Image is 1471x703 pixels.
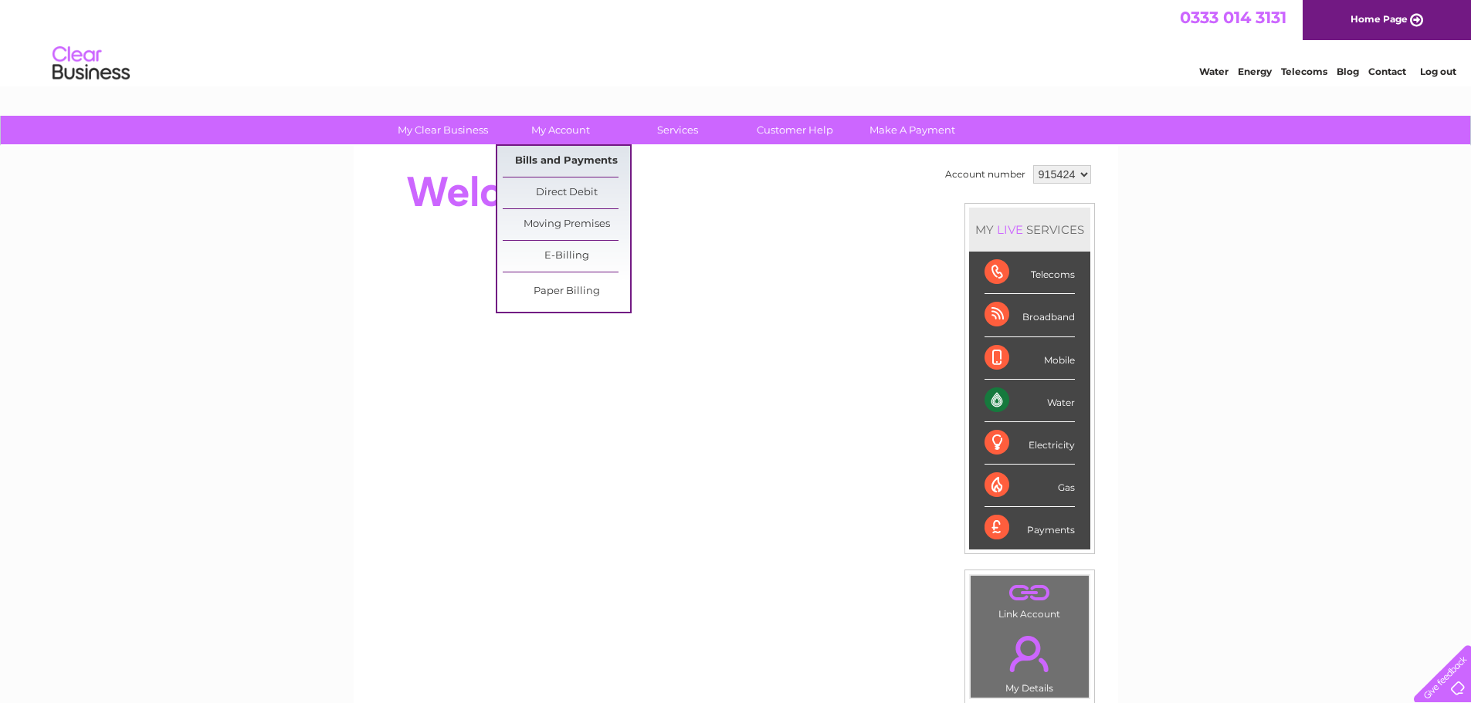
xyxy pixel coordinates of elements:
[731,116,859,144] a: Customer Help
[503,146,630,177] a: Bills and Payments
[994,222,1026,237] div: LIVE
[1180,8,1286,27] a: 0333 014 3131
[974,627,1085,681] a: .
[503,276,630,307] a: Paper Billing
[1420,66,1456,77] a: Log out
[52,40,130,87] img: logo.png
[1368,66,1406,77] a: Contact
[503,241,630,272] a: E-Billing
[849,116,976,144] a: Make A Payment
[974,580,1085,607] a: .
[985,380,1075,422] div: Water
[985,294,1075,336] div: Broadband
[941,161,1029,188] td: Account number
[379,116,507,144] a: My Clear Business
[985,252,1075,294] div: Telecoms
[497,116,624,144] a: My Account
[503,209,630,240] a: Moving Premises
[1337,66,1359,77] a: Blog
[969,208,1090,252] div: MY SERVICES
[985,337,1075,380] div: Mobile
[614,116,741,144] a: Services
[503,177,630,208] a: Direct Debit
[985,507,1075,549] div: Payments
[1281,66,1327,77] a: Telecoms
[1199,66,1229,77] a: Water
[371,8,1101,75] div: Clear Business is a trading name of Verastar Limited (registered in [GEOGRAPHIC_DATA] No. 3667643...
[985,465,1075,507] div: Gas
[985,422,1075,465] div: Electricity
[970,575,1090,624] td: Link Account
[970,623,1090,698] td: My Details
[1238,66,1272,77] a: Energy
